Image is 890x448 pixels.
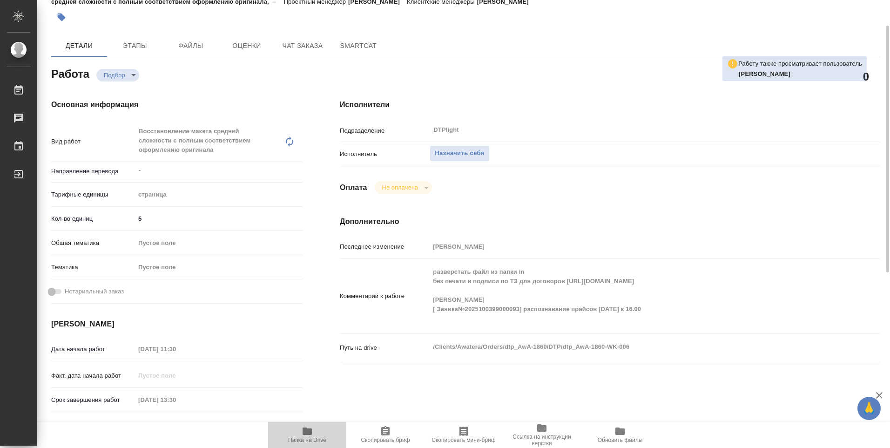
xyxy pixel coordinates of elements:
[280,40,325,52] span: Чат заказа
[340,242,430,251] p: Последнее изменение
[51,263,135,272] p: Тематика
[51,238,135,248] p: Общая тематика
[861,399,877,418] span: 🙏
[340,99,880,110] h4: Исполнители
[96,69,139,81] div: Подбор
[379,183,421,191] button: Не оплачена
[51,190,135,199] p: Тарифные единицы
[51,371,135,380] p: Факт. дата начала работ
[135,212,303,225] input: ✎ Введи что-нибудь
[581,422,659,448] button: Обновить файлы
[135,235,303,251] div: Пустое поле
[430,339,835,355] textarea: /Clients/Awatera/Orders/dtp_AwA-1860/DTP/dtp_AwA-1860-WK-006
[51,7,72,27] button: Добавить тэг
[51,167,135,176] p: Направление перевода
[135,342,216,356] input: Пустое поле
[51,214,135,224] p: Кол-во единиц
[288,437,326,443] span: Папка на Drive
[169,40,213,52] span: Файлы
[51,395,135,405] p: Срок завершения работ
[503,422,581,448] button: Ссылка на инструкции верстки
[101,71,128,79] button: Подбор
[51,65,89,81] h2: Работа
[361,437,410,443] span: Скопировать бриф
[138,238,291,248] div: Пустое поле
[51,137,135,146] p: Вид работ
[430,264,835,326] textarea: разверстать файл из папки in без печати и подписи по ТЗ для договоров [URL][DOMAIN_NAME] [PERSON_...
[51,345,135,354] p: Дата начала работ
[135,369,216,382] input: Пустое поле
[739,69,862,79] p: Ямковенко Вера
[425,422,503,448] button: Скопировать мини-бриф
[738,59,862,68] p: Работу также просматривает пользователь
[340,126,430,136] p: Подразделение
[113,40,157,52] span: Этапы
[135,393,216,407] input: Пустое поле
[135,259,303,275] div: Пустое поле
[598,437,643,443] span: Обновить файлы
[375,181,432,194] div: Подбор
[135,187,303,203] div: страница
[224,40,269,52] span: Оценки
[340,182,367,193] h4: Оплата
[435,148,484,159] span: Назначить себя
[51,319,303,330] h4: [PERSON_NAME]
[432,437,495,443] span: Скопировать мини-бриф
[739,70,790,77] b: [PERSON_NAME]
[65,287,124,296] span: Нотариальный заказ
[340,216,880,227] h4: Дополнительно
[51,99,303,110] h4: Основная информация
[430,240,835,253] input: Пустое поле
[340,292,430,301] p: Комментарий к работе
[340,149,430,159] p: Исполнитель
[57,40,101,52] span: Детали
[346,422,425,448] button: Скопировать бриф
[138,263,291,272] div: Пустое поле
[857,397,881,420] button: 🙏
[268,422,346,448] button: Папка на Drive
[430,145,489,162] button: Назначить себя
[340,343,430,353] p: Путь на drive
[508,434,575,447] span: Ссылка на инструкции верстки
[336,40,381,52] span: SmartCat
